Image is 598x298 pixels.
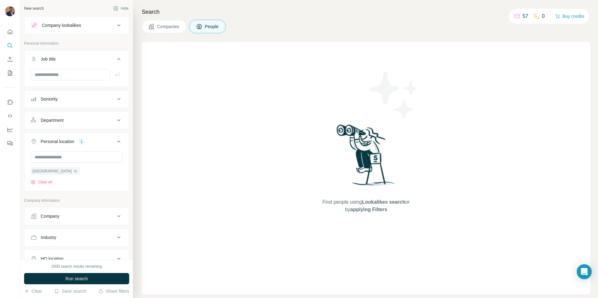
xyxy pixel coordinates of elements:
[24,134,129,151] button: Personal location1
[98,288,129,294] button: Share filters
[24,6,44,11] div: New search
[5,67,15,79] button: My lists
[41,234,56,241] div: Industry
[5,110,15,122] button: Use Surfe API
[24,230,129,245] button: Industry
[41,256,63,262] div: HQ location
[109,4,133,13] button: Hide
[205,23,219,30] span: People
[542,12,545,20] p: 0
[24,273,129,284] button: Run search
[65,276,88,282] span: Run search
[5,6,15,16] img: Avatar
[24,251,129,266] button: HQ location
[41,56,56,62] div: Job title
[5,40,15,51] button: Search
[5,97,15,108] button: Use Surfe on LinkedIn
[24,198,129,203] p: Company information
[350,207,387,212] span: applying Filters
[142,7,590,16] h4: Search
[5,138,15,149] button: Feedback
[24,18,129,33] button: Company lookalikes
[24,209,129,224] button: Company
[41,213,59,219] div: Company
[24,92,129,107] button: Seniority
[5,124,15,135] button: Dashboard
[78,139,85,144] div: 1
[334,123,399,192] img: Surfe Illustration - Woman searching with binoculars
[24,113,129,128] button: Department
[41,138,74,145] div: Personal location
[555,12,584,21] button: Buy credits
[41,96,58,102] div: Seniority
[577,264,592,279] div: Open Intercom Messenger
[362,199,405,205] span: Lookalikes search
[316,198,416,213] span: Find people using or by
[41,117,63,123] div: Department
[5,26,15,37] button: Quick start
[366,67,423,123] img: Surfe Illustration - Stars
[24,52,129,69] button: Job title
[33,168,72,174] span: [GEOGRAPHIC_DATA]
[523,12,528,20] p: 57
[31,179,52,185] button: Clear all
[54,288,86,294] button: Save search
[42,22,81,28] div: Company lookalikes
[52,264,102,269] div: 2000 search results remaining
[5,54,15,65] button: Enrich CSV
[24,41,129,46] p: Personal information
[24,288,42,294] button: Clear
[157,23,180,30] span: Companies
